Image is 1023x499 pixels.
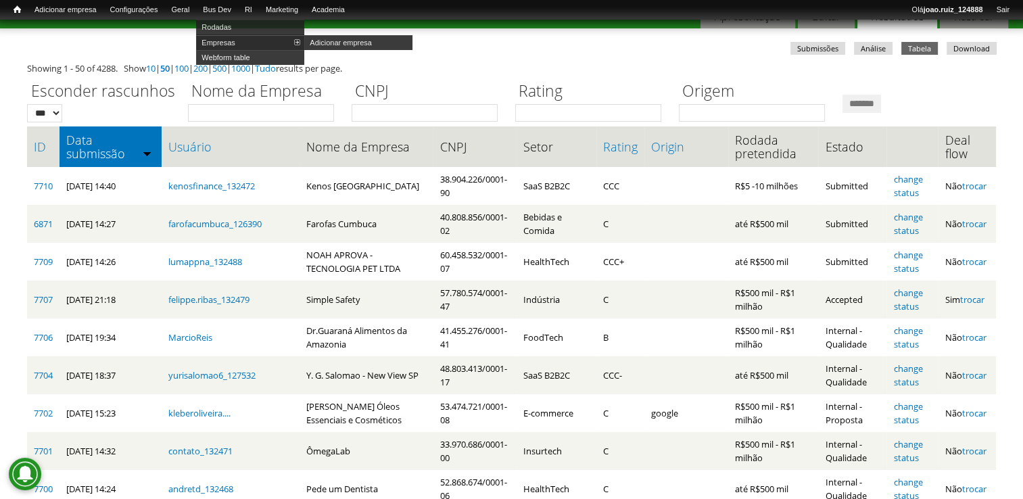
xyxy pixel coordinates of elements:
a: kleberoliveira.... [168,407,231,419]
td: [DATE] 14:27 [60,205,162,243]
td: Não [938,243,996,281]
a: Tabela [901,42,938,55]
th: Rodada pretendida [728,126,818,167]
td: Insurtech [517,432,596,470]
td: C [596,281,644,318]
a: Submissões [790,42,845,55]
div: Showing 1 - 50 of 4288. Show | | | | | | results per page. [27,62,996,75]
td: 57.780.574/0001-47 [433,281,517,318]
a: Marketing [259,3,305,17]
a: change status [893,325,922,350]
td: Sim [938,281,996,318]
td: Internal - Proposta [818,394,886,432]
td: Internal - Qualidade [818,318,886,356]
td: Não [938,167,996,205]
td: 40.808.856/0001-02 [433,205,517,243]
a: 7701 [34,445,53,457]
td: [DATE] 19:34 [60,318,162,356]
a: change status [893,249,922,275]
a: Origin [651,140,721,153]
a: Geral [164,3,196,17]
td: [DATE] 21:18 [60,281,162,318]
td: CCC+ [596,243,644,281]
td: SaaS B2B2C [517,167,596,205]
td: C [596,432,644,470]
td: HealthTech [517,243,596,281]
a: Rating [603,140,638,153]
a: 100 [174,62,189,74]
img: ordem crescente [143,149,151,158]
a: Análise [854,42,893,55]
a: ID [34,140,53,153]
a: 200 [193,62,208,74]
a: change status [893,173,922,199]
td: Submitted [818,205,886,243]
label: Esconder rascunhos [27,80,179,104]
a: Download [947,42,997,55]
td: Y. G. Salomao - New View SP [300,356,433,394]
a: trocar [961,407,986,419]
a: 7700 [34,483,53,495]
a: 500 [212,62,227,74]
td: 53.474.721/0001-08 [433,394,517,432]
a: 7704 [34,369,53,381]
th: CNPJ [433,126,517,167]
a: trocar [961,483,986,495]
label: Nome da Empresa [188,80,343,104]
a: 50 [160,62,170,74]
a: trocar [961,445,986,457]
td: google [644,394,728,432]
a: Sair [989,3,1016,17]
a: lumappna_132488 [168,256,242,268]
a: 7710 [34,180,53,192]
a: change status [893,287,922,312]
td: até R$500 mil [728,243,818,281]
a: trocar [961,369,986,381]
td: Não [938,318,996,356]
a: change status [893,400,922,426]
td: ÔmegaLab [300,432,433,470]
a: 7709 [34,256,53,268]
td: NOAH APROVA - TECNOLOGIA PET LTDA [300,243,433,281]
a: yurisalomao6_127532 [168,369,256,381]
a: 6871 [34,218,53,230]
label: Rating [515,80,670,104]
td: [DATE] 14:40 [60,167,162,205]
td: Submitted [818,243,886,281]
td: [DATE] 18:37 [60,356,162,394]
td: R$500 mil - R$1 milhão [728,394,818,432]
td: Farofas Cumbuca [300,205,433,243]
a: contato_132471 [168,445,233,457]
td: Não [938,394,996,432]
a: andretd_132468 [168,483,233,495]
a: trocar [961,218,986,230]
td: R$500 mil - R$1 milhão [728,318,818,356]
a: kenosfinance_132472 [168,180,255,192]
a: 10 [146,62,156,74]
td: [DATE] 14:26 [60,243,162,281]
td: 60.458.532/0001-07 [433,243,517,281]
td: 41.455.276/0001-41 [433,318,517,356]
a: Configurações [103,3,165,17]
td: Accepted [818,281,886,318]
a: Usuário [168,140,293,153]
td: FoodTech [517,318,596,356]
td: Internal - Qualidade [818,356,886,394]
a: Início [7,3,28,16]
a: Data submissão [66,133,155,160]
td: Simple Safety [300,281,433,318]
td: Bebidas e Comida [517,205,596,243]
a: Olájoao.ruiz_124888 [905,3,989,17]
a: Academia [305,3,352,17]
a: Bus Dev [196,3,238,17]
span: Início [14,5,21,14]
a: trocar [959,293,984,306]
a: trocar [961,180,986,192]
td: R$5 -10 milhões [728,167,818,205]
td: CCC [596,167,644,205]
a: RI [238,3,259,17]
label: Origem [679,80,834,104]
td: Não [938,356,996,394]
label: CNPJ [352,80,506,104]
td: B [596,318,644,356]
